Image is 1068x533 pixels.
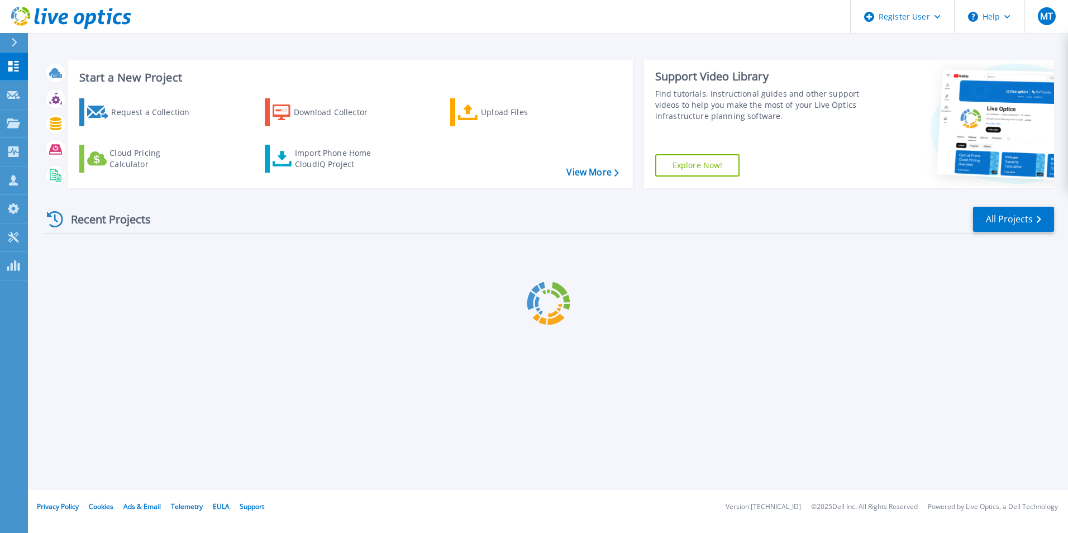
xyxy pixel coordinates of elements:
a: Upload Files [450,98,575,126]
div: Request a Collection [111,101,201,123]
a: Request a Collection [79,98,204,126]
a: Privacy Policy [37,502,79,511]
a: Cloud Pricing Calculator [79,145,204,173]
a: Download Collector [265,98,389,126]
span: MT [1040,12,1053,21]
div: Find tutorials, instructional guides and other support videos to help you make the most of your L... [655,88,864,122]
div: Cloud Pricing Calculator [109,147,199,170]
a: View More [566,167,618,178]
div: Import Phone Home CloudIQ Project [295,147,382,170]
div: Support Video Library [655,69,864,84]
div: Upload Files [481,101,570,123]
a: Cookies [89,502,113,511]
a: All Projects [973,207,1054,232]
div: Download Collector [294,101,383,123]
li: Powered by Live Optics, a Dell Technology [928,503,1058,511]
a: EULA [213,502,230,511]
a: Telemetry [171,502,203,511]
h3: Start a New Project [79,72,618,84]
a: Support [240,502,264,511]
div: Recent Projects [43,206,166,233]
a: Ads & Email [123,502,161,511]
li: Version: [TECHNICAL_ID] [726,503,801,511]
li: © 2025 Dell Inc. All Rights Reserved [811,503,918,511]
a: Explore Now! [655,154,740,177]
